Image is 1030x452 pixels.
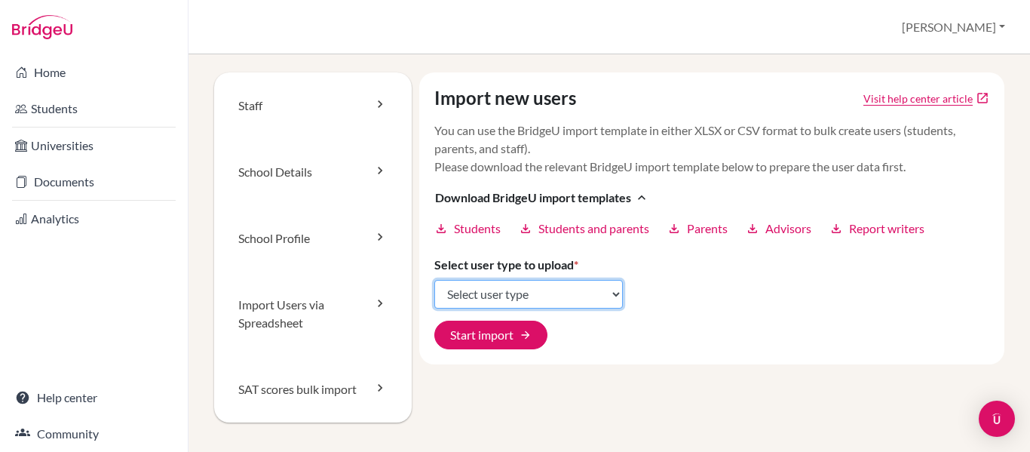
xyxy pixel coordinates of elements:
a: Help center [3,383,185,413]
a: School Profile [214,205,412,272]
a: SAT scores bulk import [214,356,412,423]
p: You can use the BridgeU import template in either XLSX or CSV format to bulk create users (studen... [434,121,989,176]
span: Advisors [765,220,811,238]
i: download [434,222,448,235]
h4: Import new users [434,88,576,109]
a: downloadStudents and parents [519,220,649,238]
img: Bridge-U [12,15,72,39]
span: Parents [687,220,728,238]
a: Universities [3,131,185,161]
i: download [519,222,532,235]
button: Download BridgeU import templatesexpand_less [434,188,650,208]
a: downloadStudents [434,220,501,238]
span: Students and parents [538,220,649,238]
button: [PERSON_NAME] [895,13,1012,42]
i: expand_less [634,190,649,205]
div: Open Intercom Messenger [979,401,1015,437]
i: download [829,222,843,235]
a: downloadReport writers [829,220,924,238]
a: Students [3,94,185,124]
label: Select user type to upload [434,256,578,274]
a: School Details [214,139,412,205]
div: Download BridgeU import templatesexpand_less [434,220,989,238]
a: Click to open Tracking student registration article in a new tab [863,91,973,106]
a: open_in_new [976,91,989,105]
i: download [667,222,681,235]
a: downloadParents [667,220,728,238]
span: Students [454,220,501,238]
a: Staff [214,72,412,139]
span: arrow_forward [520,329,532,341]
a: Import Users via Spreadsheet [214,272,412,356]
a: Documents [3,167,185,197]
span: Report writers [849,220,924,238]
a: Analytics [3,204,185,234]
i: download [746,222,759,235]
button: Start import [434,321,547,349]
span: Download BridgeU import templates [435,189,631,207]
a: Home [3,57,185,88]
a: downloadAdvisors [746,220,811,238]
a: Community [3,419,185,449]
